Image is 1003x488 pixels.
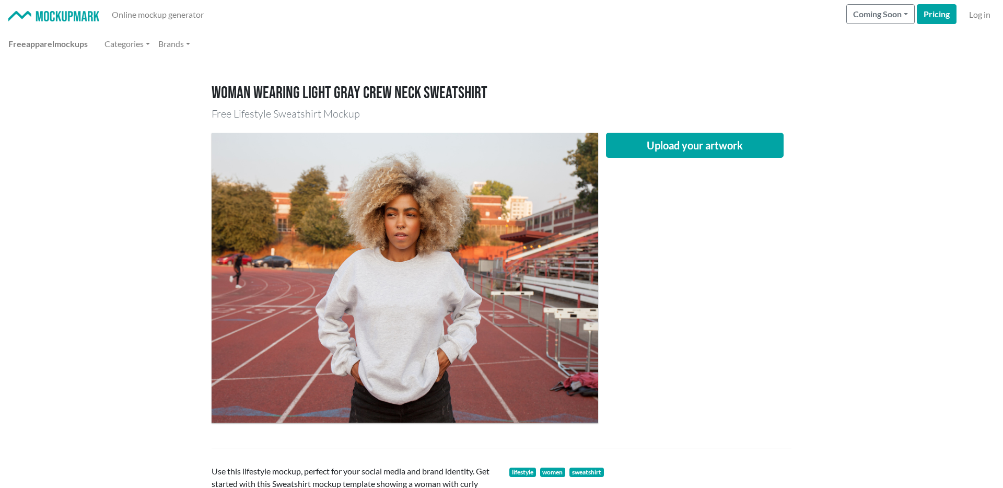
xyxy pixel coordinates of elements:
a: Categories [100,33,154,54]
a: Online mockup generator [108,4,208,25]
a: Brands [154,33,194,54]
a: Freeapparelmockups [4,33,92,54]
a: Pricing [917,4,957,24]
span: apparel [26,39,54,49]
a: sweatshirt [569,468,604,477]
h3: Free Lifestyle Sweatshirt Mockup [212,108,791,120]
img: Mockup Mark [8,11,99,22]
a: lifestyle [509,468,536,477]
img: woman with curly bleached hair wearing a light gray crew neck sweatshirt on a running track [212,133,598,423]
span: women [540,468,566,477]
h1: Woman wearing light gray crew neck sweatshirt [212,84,791,103]
a: Log in [965,4,995,25]
button: Upload your artwork [606,133,784,158]
button: Coming Soon [846,4,915,24]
